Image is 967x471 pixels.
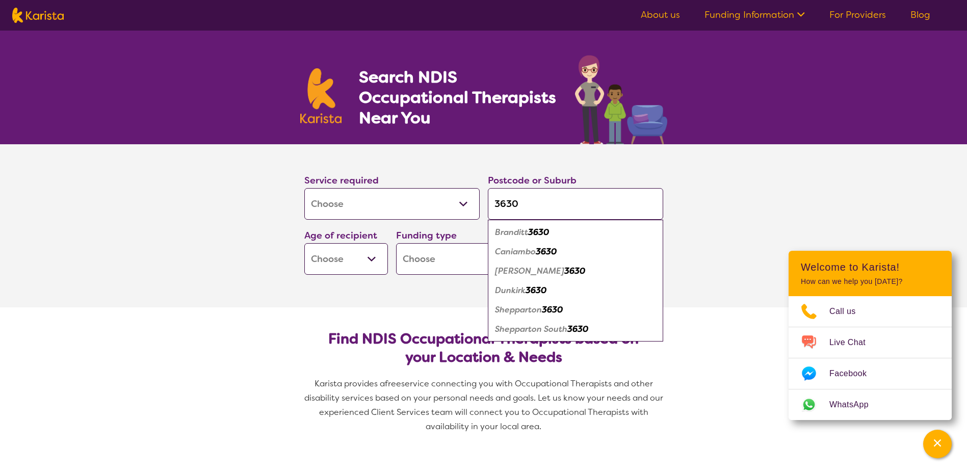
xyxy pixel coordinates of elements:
h2: Welcome to Karista! [801,261,939,273]
a: For Providers [829,9,886,21]
p: How can we help you [DATE]? [801,277,939,286]
span: WhatsApp [829,397,881,412]
h1: Search NDIS Occupational Therapists Near You [359,67,557,128]
label: Age of recipient [304,229,377,242]
span: Call us [829,304,868,319]
img: Karista logo [300,68,342,123]
em: 3630 [536,246,557,257]
button: Channel Menu [923,430,952,458]
span: Facebook [829,366,879,381]
input: Type [488,188,663,220]
div: Caniambo 3630 [493,242,658,261]
em: Shepparton [495,304,542,315]
em: Branditt [495,227,528,238]
div: Colliver 3630 [493,261,658,281]
em: 3630 [567,324,588,334]
em: 3630 [526,285,546,296]
div: Dunkirk 3630 [493,281,658,300]
em: Caniambo [495,246,536,257]
span: service connecting you with Occupational Therapists and other disability services based on your p... [304,378,665,432]
a: Funding Information [704,9,805,21]
img: Karista logo [12,8,64,23]
span: Live Chat [829,335,878,350]
span: free [385,378,401,389]
a: About us [641,9,680,21]
div: Shepparton 3630 [493,300,658,320]
em: 3630 [542,304,563,315]
ul: Choose channel [789,296,952,420]
div: Channel Menu [789,251,952,420]
span: Karista provides a [315,378,385,389]
em: Dunkirk [495,285,526,296]
label: Postcode or Suburb [488,174,577,187]
em: 3630 [564,266,585,276]
em: [PERSON_NAME] [495,266,564,276]
label: Funding type [396,229,457,242]
label: Service required [304,174,379,187]
a: Blog [910,9,930,21]
em: 3630 [528,227,549,238]
a: Web link opens in a new tab. [789,389,952,420]
em: Shepparton South [495,324,567,334]
div: Shepparton South 3630 [493,320,658,339]
h2: Find NDIS Occupational Therapists based on your Location & Needs [312,330,655,367]
img: occupational-therapy [575,55,667,144]
div: Branditt 3630 [493,223,658,242]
